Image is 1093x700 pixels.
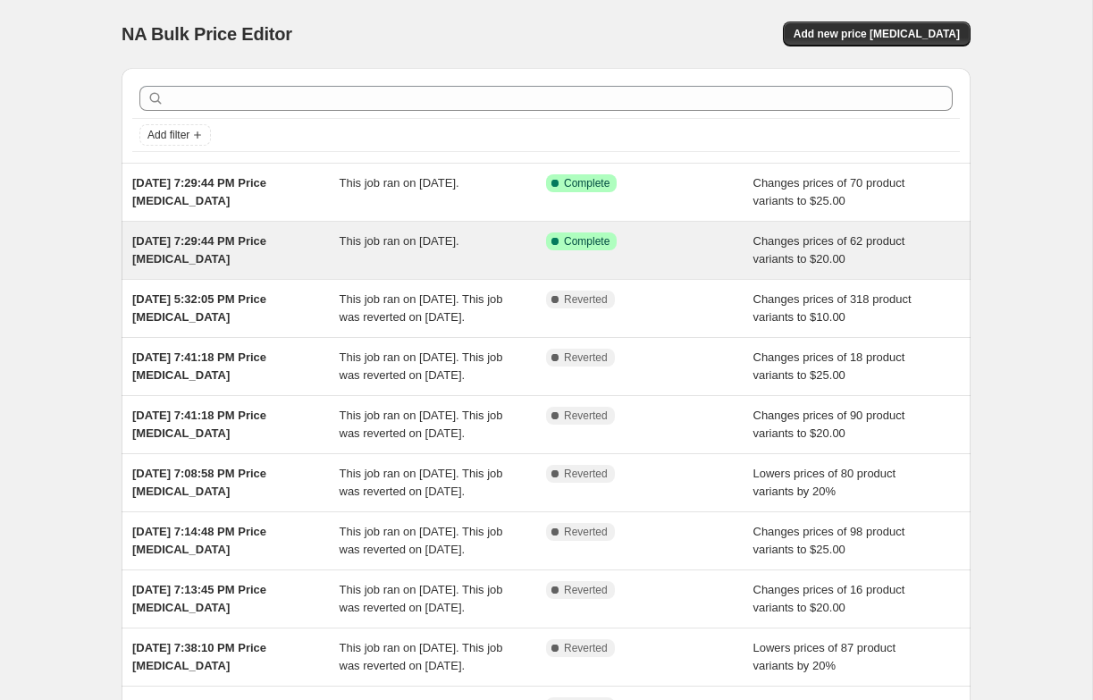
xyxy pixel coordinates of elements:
[564,525,608,539] span: Reverted
[794,27,960,41] span: Add new price [MEDICAL_DATA]
[340,525,503,556] span: This job ran on [DATE]. This job was reverted on [DATE].
[340,292,503,324] span: This job ran on [DATE]. This job was reverted on [DATE].
[564,176,610,190] span: Complete
[564,583,608,597] span: Reverted
[753,350,905,382] span: Changes prices of 18 product variants to $25.00
[753,292,912,324] span: Changes prices of 318 product variants to $10.00
[340,641,503,672] span: This job ran on [DATE]. This job was reverted on [DATE].
[564,234,610,249] span: Complete
[132,583,266,614] span: [DATE] 7:13:45 PM Price [MEDICAL_DATA]
[753,525,905,556] span: Changes prices of 98 product variants to $25.00
[132,467,266,498] span: [DATE] 7:08:58 PM Price [MEDICAL_DATA]
[753,234,905,266] span: Changes prices of 62 product variants to $20.00
[132,525,266,556] span: [DATE] 7:14:48 PM Price [MEDICAL_DATA]
[132,292,266,324] span: [DATE] 5:32:05 PM Price [MEDICAL_DATA]
[340,467,503,498] span: This job ran on [DATE]. This job was reverted on [DATE].
[753,641,896,672] span: Lowers prices of 87 product variants by 20%
[340,583,503,614] span: This job ran on [DATE]. This job was reverted on [DATE].
[753,467,896,498] span: Lowers prices of 80 product variants by 20%
[564,641,608,655] span: Reverted
[753,176,905,207] span: Changes prices of 70 product variants to $25.00
[340,350,503,382] span: This job ran on [DATE]. This job was reverted on [DATE].
[132,409,266,440] span: [DATE] 7:41:18 PM Price [MEDICAL_DATA]
[340,176,459,190] span: This job ran on [DATE].
[132,234,266,266] span: [DATE] 7:29:44 PM Price [MEDICAL_DATA]
[122,24,292,44] span: NA Bulk Price Editor
[132,350,266,382] span: [DATE] 7:41:18 PM Price [MEDICAL_DATA]
[753,583,905,614] span: Changes prices of 16 product variants to $20.00
[783,21,971,46] button: Add new price [MEDICAL_DATA]
[340,234,459,248] span: This job ran on [DATE].
[753,409,905,440] span: Changes prices of 90 product variants to $20.00
[564,350,608,365] span: Reverted
[564,467,608,481] span: Reverted
[564,292,608,307] span: Reverted
[132,176,266,207] span: [DATE] 7:29:44 PM Price [MEDICAL_DATA]
[340,409,503,440] span: This job ran on [DATE]. This job was reverted on [DATE].
[147,128,189,142] span: Add filter
[139,124,211,146] button: Add filter
[132,641,266,672] span: [DATE] 7:38:10 PM Price [MEDICAL_DATA]
[564,409,608,423] span: Reverted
